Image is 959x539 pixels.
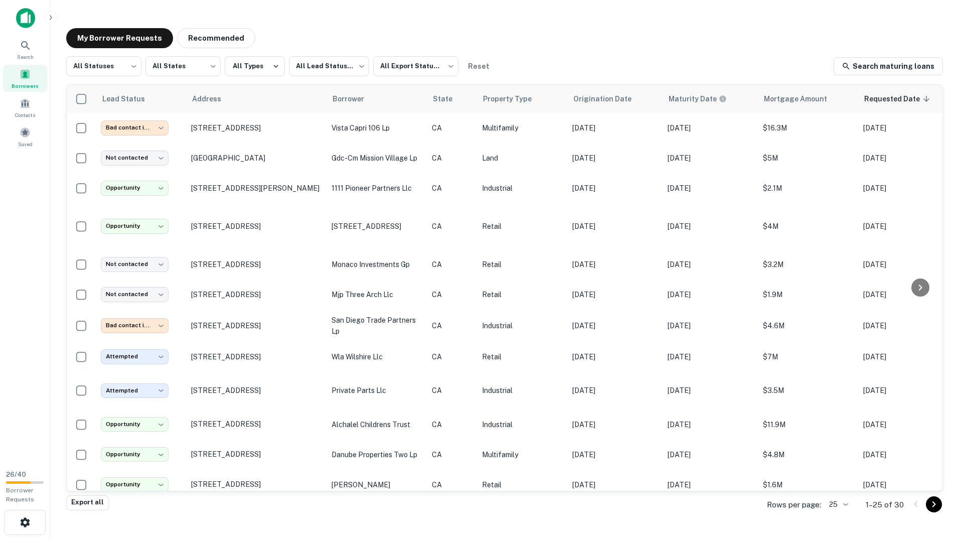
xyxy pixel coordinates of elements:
[191,290,322,299] p: [STREET_ADDRESS]
[101,447,169,462] div: Opportunity
[572,449,658,460] p: [DATE]
[482,221,562,232] p: Retail
[572,385,658,396] p: [DATE]
[191,386,322,395] p: [STREET_ADDRESS]
[289,53,369,79] div: All Lead Statuses
[101,257,169,272] div: Not contacted
[432,351,472,362] p: CA
[225,56,285,76] button: All Types
[332,315,422,337] p: san diego trade partners lp
[668,449,753,460] p: [DATE]
[863,153,948,164] p: [DATE]
[101,318,169,333] div: Bad contact info
[482,183,562,194] p: Industrial
[763,320,853,331] p: $4.6M
[669,93,717,104] h6: Maturity Date
[668,385,753,396] p: [DATE]
[572,153,658,164] p: [DATE]
[432,289,472,300] p: CA
[482,385,562,396] p: Industrial
[482,419,562,430] p: Industrial
[327,85,427,113] th: Borrower
[3,36,47,63] a: Search
[332,289,422,300] p: mjp three arch llc
[763,289,853,300] p: $1.9M
[668,320,753,331] p: [DATE]
[763,259,853,270] p: $3.2M
[758,85,858,113] th: Mortgage Amount
[191,480,322,489] p: [STREET_ADDRESS]
[572,419,658,430] p: [DATE]
[191,260,322,269] p: [STREET_ADDRESS]
[427,85,477,113] th: State
[432,183,472,194] p: CA
[863,320,948,331] p: [DATE]
[668,289,753,300] p: [DATE]
[101,120,169,135] div: Bad contact info
[763,183,853,194] p: $2.1M
[864,93,933,105] span: Requested Date
[332,122,422,133] p: vista capri 106 lp
[668,183,753,194] p: [DATE]
[668,259,753,270] p: [DATE]
[66,28,173,48] button: My Borrower Requests
[572,320,658,331] p: [DATE]
[191,450,322,459] p: [STREET_ADDRESS]
[863,419,948,430] p: [DATE]
[432,479,472,490] p: CA
[909,459,959,507] div: Chat Widget
[145,53,221,79] div: All States
[332,419,422,430] p: alchalel childrens trust
[763,221,853,232] p: $4M
[177,28,255,48] button: Recommended
[373,53,458,79] div: All Export Statuses
[3,94,47,121] a: Contacts
[663,85,758,113] th: Maturity dates displayed may be estimated. Please contact the lender for the most accurate maturi...
[863,385,948,396] p: [DATE]
[101,287,169,302] div: Not contacted
[102,93,158,105] span: Lead Status
[825,497,850,512] div: 25
[332,259,422,270] p: monaco investments gp
[16,8,35,28] img: capitalize-icon.png
[6,471,26,478] span: 26 / 40
[572,289,658,300] p: [DATE]
[764,93,840,105] span: Mortgage Amount
[668,221,753,232] p: [DATE]
[3,123,47,150] a: Saved
[482,122,562,133] p: Multifamily
[668,419,753,430] p: [DATE]
[567,85,663,113] th: Origination Date
[863,259,948,270] p: [DATE]
[332,221,422,232] p: [STREET_ADDRESS]
[763,122,853,133] p: $16.3M
[866,499,904,511] p: 1–25 of 30
[763,419,853,430] p: $11.9M
[668,479,753,490] p: [DATE]
[669,93,727,104] div: Maturity dates displayed may be estimated. Please contact the lender for the most accurate maturi...
[482,351,562,362] p: Retail
[858,85,953,113] th: Requested Date
[191,222,322,231] p: [STREET_ADDRESS]
[432,221,472,232] p: CA
[432,320,472,331] p: CA
[572,259,658,270] p: [DATE]
[186,85,327,113] th: Address
[191,154,322,163] p: [GEOGRAPHIC_DATA]
[863,221,948,232] p: [DATE]
[101,383,169,398] div: Attempted
[191,123,322,132] p: [STREET_ADDRESS]
[462,56,495,76] button: Reset
[18,140,33,148] span: Saved
[101,477,169,492] div: Opportunity
[572,122,658,133] p: [DATE]
[101,219,169,233] div: Opportunity
[863,351,948,362] p: [DATE]
[332,385,422,396] p: private parts llc
[483,93,545,105] span: Property Type
[17,53,34,61] span: Search
[863,183,948,194] p: [DATE]
[332,351,422,362] p: wla wilshire llc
